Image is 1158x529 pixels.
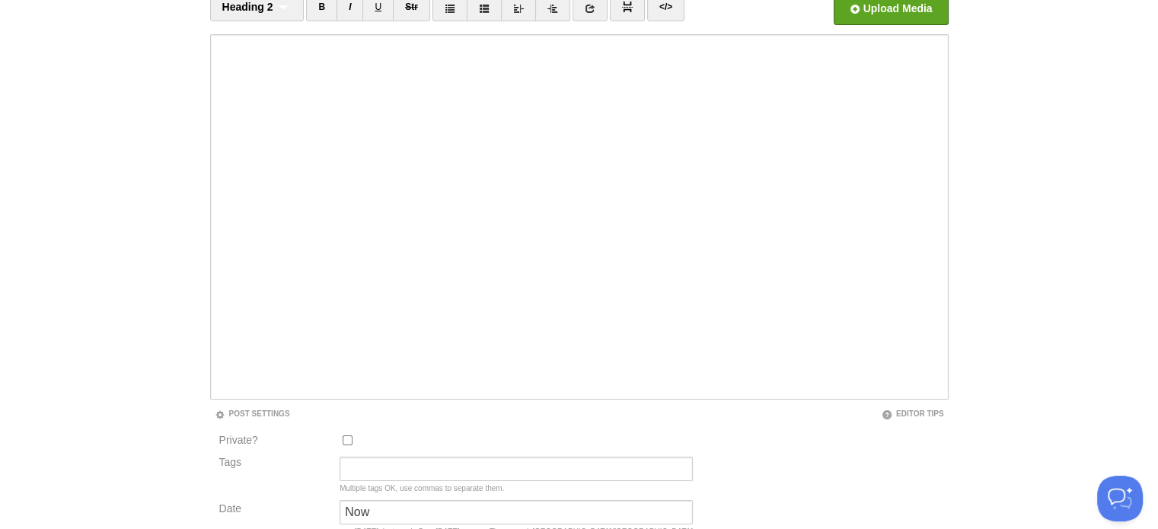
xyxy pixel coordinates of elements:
[219,435,331,449] label: Private?
[215,409,290,418] a: Post Settings
[222,1,273,13] span: Heading 2
[215,457,336,467] label: Tags
[882,409,944,418] a: Editor Tips
[622,2,633,12] img: pagebreak-icon.png
[219,503,331,518] label: Date
[405,2,418,12] del: Str
[340,485,693,492] div: Multiple tags OK, use commas to separate them.
[1097,476,1143,521] iframe: Help Scout Beacon - Open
